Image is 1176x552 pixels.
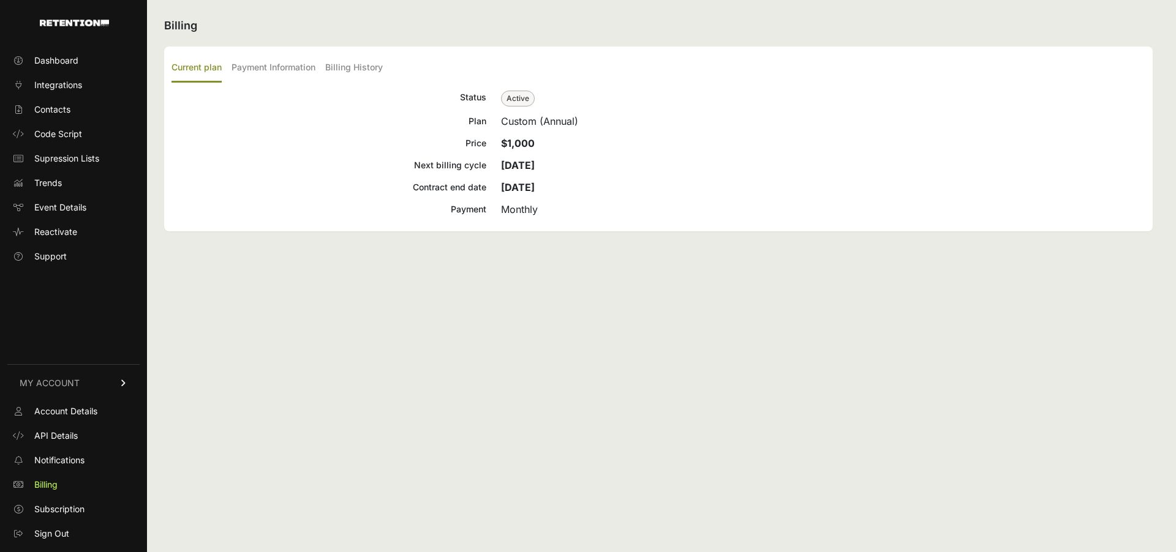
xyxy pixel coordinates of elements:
a: Sign Out [7,524,140,543]
a: Dashboard [7,51,140,70]
span: Event Details [34,201,86,214]
a: Notifications [7,450,140,470]
label: Current plan [171,54,222,83]
a: Contacts [7,100,140,119]
span: Account Details [34,405,97,417]
span: Subscription [34,503,85,515]
a: API Details [7,426,140,446]
strong: [DATE] [501,181,535,193]
a: Code Script [7,124,140,144]
div: Custom (Annual) [501,114,1145,129]
span: Reactivate [34,226,77,238]
span: Active [501,91,535,106]
span: Billing [34,479,58,491]
a: Supression Lists [7,149,140,168]
div: Next billing cycle [171,158,486,173]
div: Monthly [501,202,1145,217]
div: Plan [171,114,486,129]
span: Sign Out [34,528,69,540]
span: Dashboard [34,54,78,67]
span: MY ACCOUNT [20,377,80,389]
a: Billing [7,475,140,494]
label: Payment Information [232,54,315,83]
a: Event Details [7,198,140,217]
a: Reactivate [7,222,140,242]
h2: Billing [164,17,1153,34]
span: Trends [34,177,62,189]
img: Retention.com [40,20,109,26]
span: Integrations [34,79,82,91]
a: Integrations [7,75,140,95]
div: Contract end date [171,180,486,195]
span: Code Script [34,128,82,140]
a: MY ACCOUNT [7,364,140,401]
div: Payment [171,202,486,217]
a: Account Details [7,401,140,421]
a: Trends [7,173,140,193]
label: Billing History [325,54,383,83]
div: Status [171,90,486,106]
strong: $1,000 [501,137,535,149]
span: Support [34,250,67,263]
div: Price [171,136,486,151]
a: Support [7,247,140,266]
span: Notifications [34,454,85,466]
span: API Details [34,430,78,442]
span: Contacts [34,103,70,116]
strong: [DATE] [501,159,535,171]
a: Subscription [7,499,140,519]
span: Supression Lists [34,152,99,165]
